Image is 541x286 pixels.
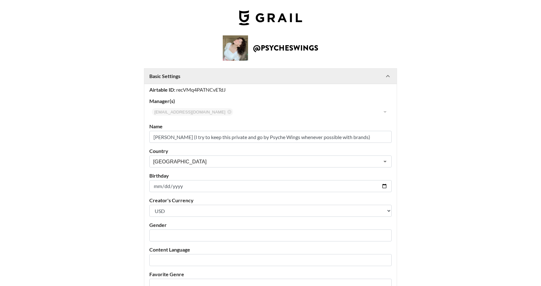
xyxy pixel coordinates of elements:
label: Gender [149,222,392,228]
label: Content Language [149,246,392,253]
button: Open [381,157,389,166]
h2: @ psycheswings [253,44,318,52]
label: Manager(s) [149,98,392,104]
label: Favorite Genre [149,271,392,277]
label: Name [149,123,392,130]
label: Country [149,148,392,154]
div: recVMq4PATNCvETdJ [149,87,392,93]
label: Creator's Currency [149,197,392,204]
strong: Basic Settings [149,73,180,79]
img: Creator [223,35,248,61]
strong: Airtable ID: [149,87,175,93]
div: Basic Settings [144,69,397,84]
img: Grail Talent Logo [239,10,302,25]
label: Birthday [149,173,392,179]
